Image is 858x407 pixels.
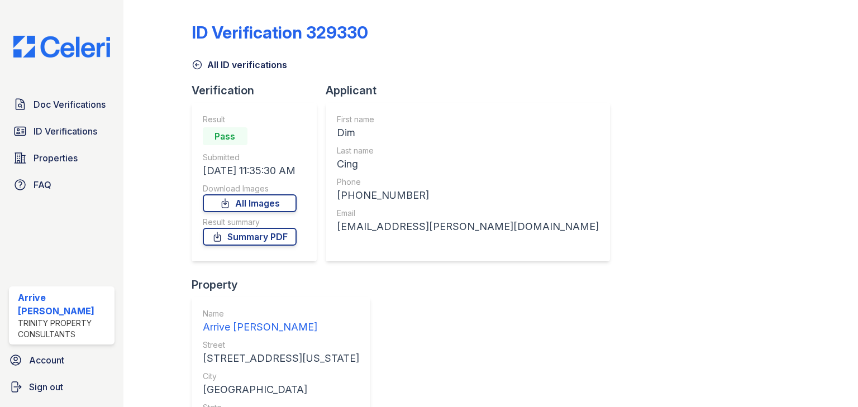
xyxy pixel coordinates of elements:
[9,147,115,169] a: Properties
[203,228,297,246] a: Summary PDF
[203,152,297,163] div: Submitted
[203,183,297,194] div: Download Images
[34,98,106,111] span: Doc Verifications
[4,376,119,398] a: Sign out
[9,120,115,142] a: ID Verifications
[337,145,599,156] div: Last name
[203,382,359,398] div: [GEOGRAPHIC_DATA]
[337,114,599,125] div: First name
[192,83,326,98] div: Verification
[29,353,64,367] span: Account
[203,194,297,212] a: All Images
[337,208,599,219] div: Email
[9,93,115,116] a: Doc Verifications
[4,349,119,371] a: Account
[337,176,599,188] div: Phone
[203,127,247,145] div: Pass
[18,318,110,340] div: Trinity Property Consultants
[203,319,359,335] div: Arrive [PERSON_NAME]
[337,156,599,172] div: Cing
[192,58,287,71] a: All ID verifications
[192,22,368,42] div: ID Verification 329330
[337,219,599,234] div: [EMAIL_ADDRESS][PERSON_NAME][DOMAIN_NAME]
[29,380,63,394] span: Sign out
[203,308,359,319] div: Name
[203,163,297,179] div: [DATE] 11:35:30 AM
[203,308,359,335] a: Name Arrive [PERSON_NAME]
[18,291,110,318] div: Arrive [PERSON_NAME]
[9,174,115,196] a: FAQ
[203,114,297,125] div: Result
[326,83,619,98] div: Applicant
[4,36,119,58] img: CE_Logo_Blue-a8612792a0a2168367f1c8372b55b34899dd931a85d93a1a3d3e32e68fde9ad4.png
[337,125,599,141] div: Dim
[203,351,359,366] div: [STREET_ADDRESS][US_STATE]
[203,339,359,351] div: Street
[34,151,78,165] span: Properties
[337,188,599,203] div: [PHONE_NUMBER]
[203,371,359,382] div: City
[192,277,379,293] div: Property
[203,217,297,228] div: Result summary
[34,178,51,191] span: FAQ
[34,125,97,138] span: ID Verifications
